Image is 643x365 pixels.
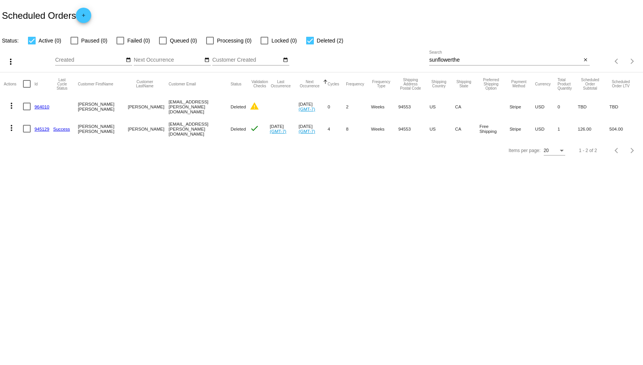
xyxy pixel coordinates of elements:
input: Created [55,57,124,63]
mat-cell: 8 [346,118,371,140]
mat-cell: [PERSON_NAME] [PERSON_NAME] [78,95,128,118]
mat-cell: US [430,95,455,118]
mat-cell: TBD [609,95,639,118]
button: Next page [625,143,640,158]
button: Change sorting for CurrencyIso [535,82,551,86]
mat-cell: Weeks [371,118,398,140]
a: 945129 [34,126,49,131]
button: Change sorting for Cycles [328,82,339,86]
mat-cell: [EMAIL_ADDRESS][PERSON_NAME][DOMAIN_NAME] [169,95,231,118]
mat-icon: date_range [126,57,131,63]
button: Change sorting for PaymentMethod.Type [510,80,528,88]
span: Queued (0) [170,36,197,45]
button: Change sorting for PreferredShippingOption [479,78,503,90]
mat-cell: 0 [328,95,346,118]
mat-icon: date_range [204,57,210,63]
mat-cell: 94553 [399,95,430,118]
mat-cell: 1 [558,118,578,140]
span: Deleted [231,126,246,131]
mat-icon: more_vert [6,57,15,66]
mat-cell: [EMAIL_ADDRESS][PERSON_NAME][DOMAIN_NAME] [169,118,231,140]
button: Change sorting for NextOccurrenceUtc [299,80,321,88]
mat-cell: TBD [578,95,610,118]
button: Previous page [609,143,625,158]
button: Change sorting for FrequencyType [371,80,391,88]
a: Success [53,126,70,131]
span: Locked (0) [271,36,297,45]
span: Processing (0) [217,36,251,45]
button: Change sorting for LifetimeValue [609,80,632,88]
button: Change sorting for Id [34,82,38,86]
button: Next page [625,54,640,69]
span: Failed (0) [127,36,150,45]
mat-cell: USD [535,118,558,140]
mat-cell: [PERSON_NAME] [128,95,169,118]
mat-cell: US [430,118,455,140]
button: Change sorting for Subtotal [578,78,603,90]
mat-cell: [DATE] [299,118,328,140]
mat-cell: [PERSON_NAME] [128,118,169,140]
span: Paused (0) [81,36,107,45]
button: Change sorting for LastOccurrenceUtc [270,80,292,88]
input: Customer Created [212,57,281,63]
button: Change sorting for CustomerFirstName [78,82,113,86]
mat-cell: Stripe [510,118,535,140]
mat-icon: warning [250,101,259,111]
mat-cell: Stripe [510,95,535,118]
a: (GMT-7) [299,106,315,111]
mat-cell: 4 [328,118,346,140]
mat-cell: CA [455,118,480,140]
mat-cell: Free Shipping [479,118,510,140]
mat-cell: 504.00 [609,118,639,140]
mat-select: Items per page: [544,148,565,154]
span: Deleted [231,104,246,109]
button: Change sorting for CustomerEmail [169,82,196,86]
mat-header-cell: Actions [4,72,23,95]
mat-cell: 2 [346,95,371,118]
mat-icon: more_vert [7,123,16,133]
mat-icon: add [79,13,88,22]
mat-cell: Weeks [371,95,398,118]
mat-cell: [PERSON_NAME] [PERSON_NAME] [78,118,128,140]
div: Items per page: [508,148,540,153]
button: Change sorting for Status [231,82,241,86]
span: Active (0) [39,36,61,45]
mat-icon: close [583,57,588,63]
input: Search [429,57,581,63]
mat-cell: CA [455,95,480,118]
button: Clear [582,56,590,64]
mat-icon: check [250,124,259,133]
mat-icon: date_range [283,57,288,63]
button: Change sorting for CustomerLastName [128,80,162,88]
button: Change sorting for ShippingPostcode [399,78,423,90]
span: 20 [544,148,549,153]
span: Status: [2,38,19,44]
mat-cell: [DATE] [270,118,299,140]
span: Deleted (2) [317,36,343,45]
mat-cell: USD [535,95,558,118]
mat-header-cell: Total Product Quantity [558,72,578,95]
button: Change sorting for Frequency [346,82,364,86]
mat-cell: 94553 [399,118,430,140]
mat-header-cell: Validation Checks [250,72,270,95]
mat-icon: more_vert [7,101,16,110]
h2: Scheduled Orders [2,8,91,23]
div: 1 - 2 of 2 [579,148,597,153]
button: Change sorting for LastProcessingCycleId [53,78,71,90]
button: Previous page [609,54,625,69]
a: 964010 [34,104,49,109]
button: Change sorting for ShippingCountry [430,80,448,88]
input: Next Occurrence [134,57,203,63]
mat-cell: [DATE] [299,95,328,118]
mat-cell: 0 [558,95,578,118]
a: (GMT-7) [299,129,315,134]
button: Change sorting for ShippingState [455,80,473,88]
mat-cell: 126.00 [578,118,610,140]
a: (GMT-7) [270,129,286,134]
